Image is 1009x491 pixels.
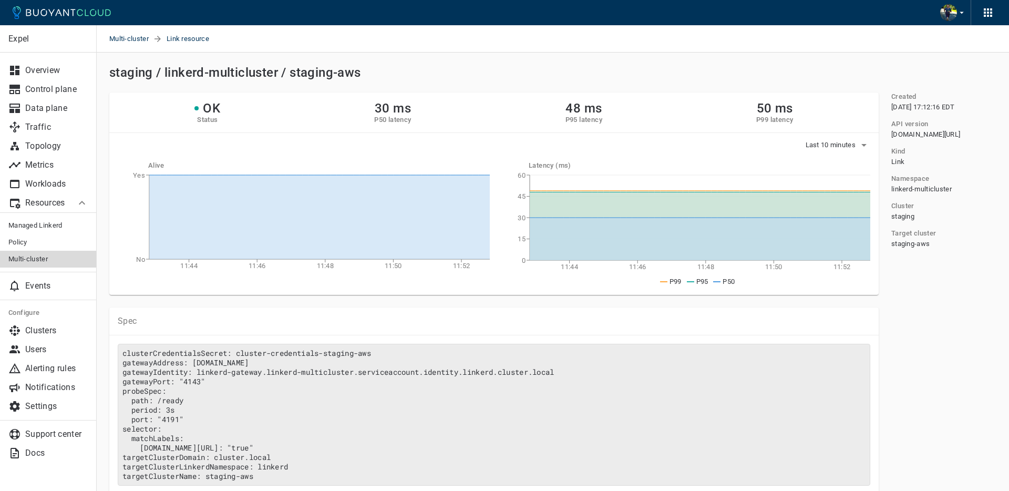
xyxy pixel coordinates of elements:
[136,255,145,263] tspan: No
[118,344,870,486] pre: clusterCredentialsSecret: cluster-credentials-staging-aws gatewayAddress: [DOMAIN_NAME] gatewayId...
[8,221,88,230] span: Managed Linkerd
[133,171,145,179] tspan: Yes
[25,122,88,132] p: Traffic
[25,160,88,170] p: Metrics
[25,65,88,76] p: Overview
[891,202,914,210] h5: Cluster
[891,240,930,248] span: staging-aws
[696,278,708,285] span: P95
[891,93,917,101] h5: Created
[109,25,153,53] a: Multi-cluster
[25,141,88,151] p: Topology
[8,309,88,317] h5: Configure
[697,263,715,271] tspan: 11:48
[806,137,871,153] button: Last 10 minutes
[203,101,220,116] h2: OK
[891,185,952,193] span: linkerd-multicluster
[891,130,960,139] span: [DOMAIN_NAME][URL]
[180,262,198,270] tspan: 11:44
[167,25,222,53] span: Link resource
[453,262,470,270] tspan: 11:52
[629,263,646,271] tspan: 11:46
[891,229,936,238] h5: Target cluster
[670,278,682,285] span: P99
[765,263,783,271] tspan: 11:50
[891,103,955,111] span: Tue, 15 Jul 2025 21:12:16 UTC
[891,212,914,221] span: staging
[529,161,870,170] h5: Latency (ms)
[891,175,930,183] h5: Namespace
[565,116,602,124] h5: P95 latency
[891,147,905,156] h5: Kind
[25,198,67,208] p: Resources
[561,263,578,271] tspan: 11:44
[756,101,793,116] h2: 50 ms
[25,84,88,95] p: Control plane
[25,344,88,355] p: Users
[317,262,334,270] tspan: 11:48
[25,325,88,336] p: Clusters
[25,363,88,374] p: Alerting rules
[522,257,526,264] tspan: 0
[25,382,88,393] p: Notifications
[148,161,490,170] h5: Alive
[833,263,851,271] tspan: 11:52
[197,116,218,124] h5: Status
[374,116,411,124] h5: P50 latency
[25,401,88,412] p: Settings
[940,4,957,21] img: Bjorn Stange
[25,281,88,291] p: Events
[109,65,361,80] h2: staging / linkerd-multicluster / staging-aws
[374,101,411,116] h2: 30 ms
[25,429,88,439] p: Support center
[723,278,735,285] span: P50
[25,448,88,458] p: Docs
[385,262,402,270] tspan: 11:50
[518,214,526,222] tspan: 30
[8,34,88,44] p: Expel
[25,179,88,189] p: Workloads
[565,101,602,116] h2: 48 ms
[806,141,858,149] span: Last 10 minutes
[8,255,88,263] span: Multi-cluster
[8,238,88,247] span: Policy
[25,103,88,114] p: Data plane
[518,192,526,200] tspan: 45
[118,316,870,326] p: Spec
[518,235,526,243] tspan: 15
[518,171,526,179] tspan: 60
[249,262,266,270] tspan: 11:46
[756,116,793,124] h5: P99 latency
[891,158,904,166] span: Link
[891,120,928,128] h5: API version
